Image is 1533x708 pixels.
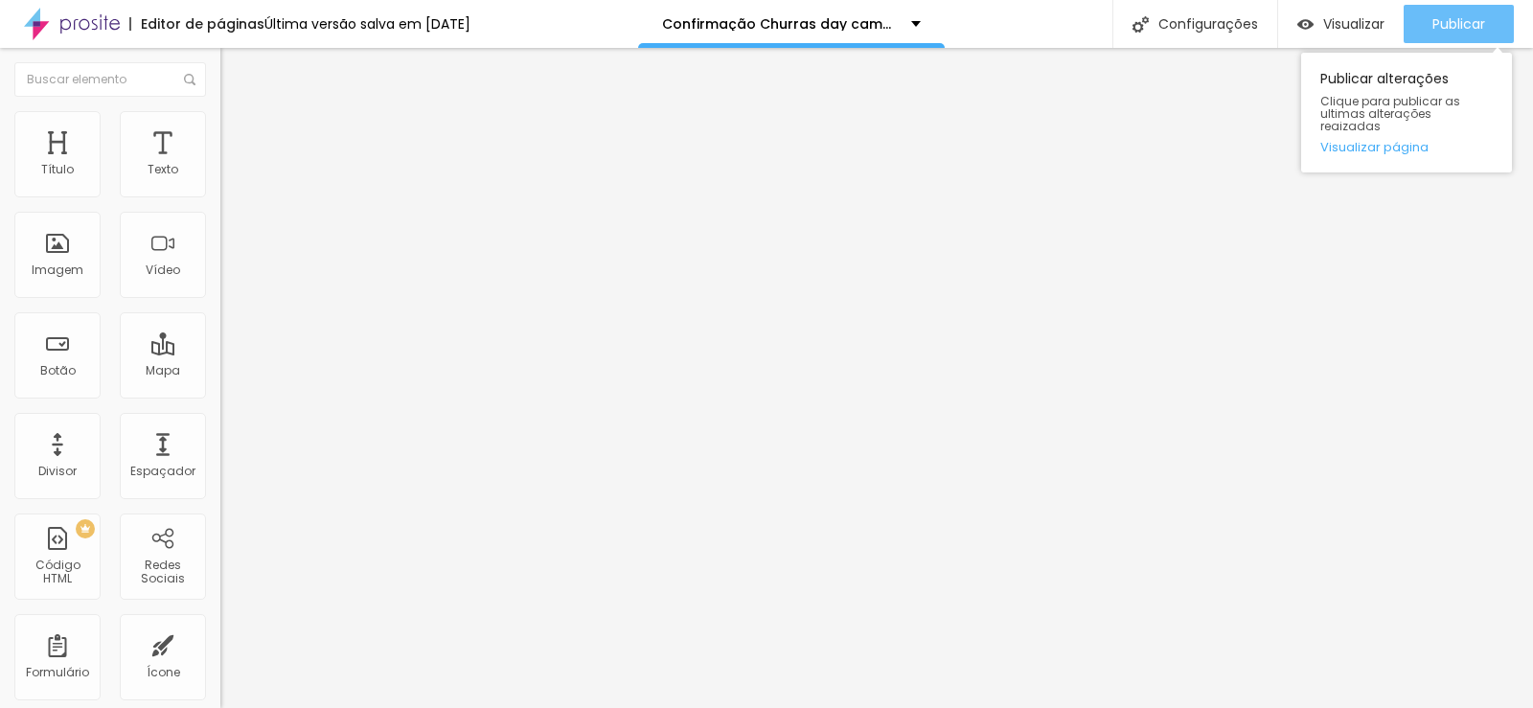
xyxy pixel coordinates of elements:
[19,559,95,586] div: Código HTML
[1133,16,1149,33] img: Icone
[184,74,195,85] img: Icone
[1323,16,1384,32] span: Visualizar
[1278,5,1404,43] button: Visualizar
[146,364,180,377] div: Mapa
[1297,16,1314,33] img: view-1.svg
[14,62,206,97] input: Buscar elemento
[264,17,470,31] div: Última versão salva em [DATE]
[26,666,89,679] div: Formulário
[32,263,83,277] div: Imagem
[220,48,1533,708] iframe: Editor
[129,17,264,31] div: Editor de páginas
[1301,53,1512,172] div: Publicar alterações
[1404,5,1514,43] button: Publicar
[130,465,195,478] div: Espaçador
[146,263,180,277] div: Vídeo
[125,559,200,586] div: Redes Sociais
[38,465,77,478] div: Divisor
[1320,141,1493,153] a: Visualizar página
[41,163,74,176] div: Título
[40,364,76,377] div: Botão
[1432,16,1485,32] span: Publicar
[147,666,180,679] div: Ícone
[662,17,897,31] p: Confirmação Churras day camping SJC turmas 2025
[1320,95,1493,133] span: Clique para publicar as ultimas alterações reaizadas
[148,163,178,176] div: Texto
